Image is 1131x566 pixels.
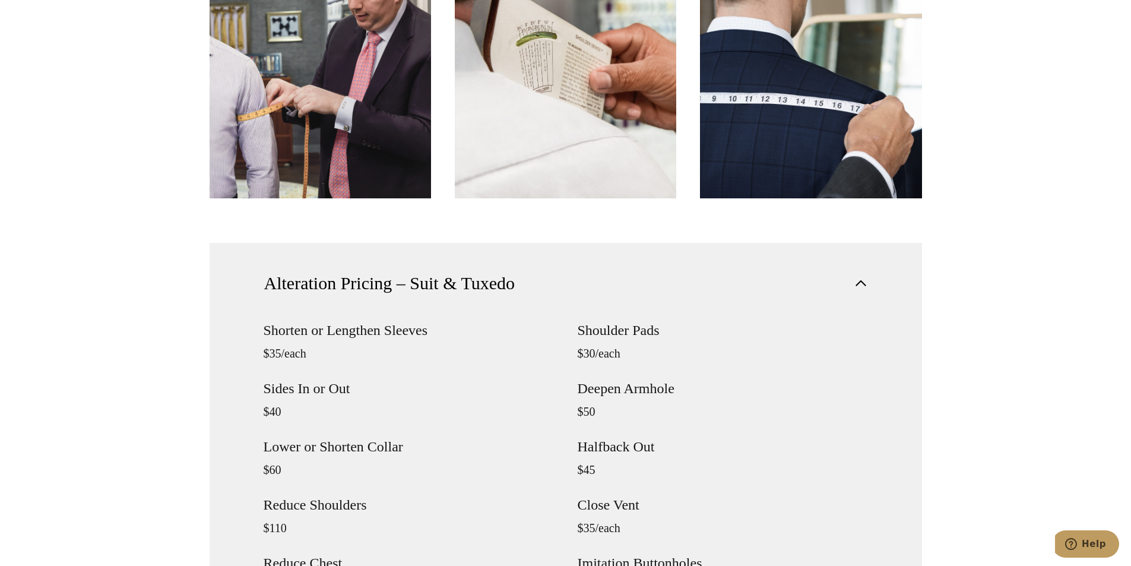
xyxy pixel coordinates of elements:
[578,498,868,512] h4: Close Vent
[578,463,868,477] p: $45
[264,521,554,535] p: $110
[264,463,554,477] p: $60
[264,381,554,396] h4: Sides In or Out
[578,346,868,361] p: $30/each
[264,404,554,419] p: $40
[264,498,554,512] h4: Reduce Shoulders
[578,381,868,396] h4: Deepen Armhole
[264,323,554,337] h4: Shorten or Lengthen Sleeves
[578,521,868,535] p: $35/each
[264,439,554,454] h4: Lower or Shorten Collar
[1055,530,1119,560] iframe: Opens a widget where you can chat to one of our agents
[578,439,868,454] h4: Halfback Out
[264,270,515,296] span: Alteration Pricing – Suit & Tuxedo
[264,346,554,361] p: $35/each
[210,243,922,323] button: Alteration Pricing – Suit & Tuxedo
[578,404,868,419] p: $50
[578,323,868,337] h4: Shoulder Pads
